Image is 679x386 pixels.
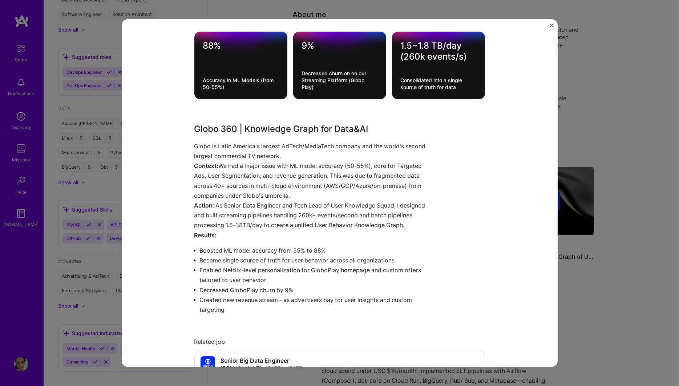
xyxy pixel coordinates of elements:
[194,338,485,346] div: Related job
[194,202,213,209] strong: Action
[221,357,304,364] h4: Senior Big Data Engineer
[203,77,279,91] div: Accuracy in ML Models (from 50-55%)
[201,356,215,371] img: Company logo
[203,40,279,51] div: 88%
[194,122,431,136] h3: Globo 360 | Knowledge Graph for Data&AI
[401,40,476,62] div: 1.5~1.8 TB/day (260k events/s)
[194,201,431,230] p: : As Senior Data Engineer and Tech Lead of User Knowledge Squad, I designed and built streaming p...
[302,40,377,51] div: 9%
[302,70,377,91] div: Decreased churn on on our Streaming Platform (Globo Play)
[194,141,431,161] p: Globo is Latin America's largest AdTech/MediaTech company and the world's second largest commerci...
[200,256,431,265] p: Became single source of truth for user behavior across all organizations
[194,162,219,169] strong: Context:
[265,364,304,372] div: · [DATE] - [DATE]
[194,232,217,239] strong: Results:
[200,285,431,295] p: Decreased GloboPlay churn by 9%
[194,161,431,201] p: We had a major issue with ML model accuracy (50-55%), core for Targeted Ads, User Segmentation, a...
[550,24,553,31] button: Close
[200,246,431,256] p: Boosted ML model accuracy from 55% to 88%
[200,265,431,285] p: Enabled Netflix-level personalization for GloboPlay homepage and custom offers tailored to user b...
[221,364,262,372] div: [DOMAIN_NAME]
[401,77,476,91] div: Consolidated into a single source of truth for data
[200,295,431,315] p: Created new revenue stream - as advertisers pay for user insights and custom targeting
